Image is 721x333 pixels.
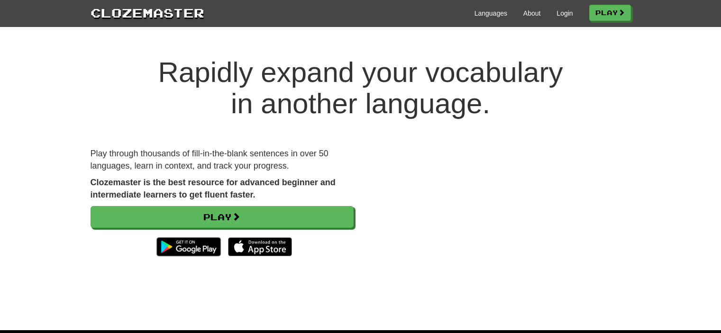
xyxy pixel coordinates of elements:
[228,237,292,256] img: Download_on_the_App_Store_Badge_US-UK_135x40-25178aeef6eb6b83b96f5f2d004eda3bffbb37122de64afbaef7...
[91,178,336,199] strong: Clozemaster is the best resource for advanced beginner and intermediate learners to get fluent fa...
[589,5,631,21] a: Play
[91,148,354,172] p: Play through thousands of fill-in-the-blank sentences in over 50 languages, learn in context, and...
[91,4,204,21] a: Clozemaster
[91,206,354,228] a: Play
[475,9,507,18] a: Languages
[152,233,225,261] img: Get it on Google Play
[557,9,573,18] a: Login
[523,9,541,18] a: About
